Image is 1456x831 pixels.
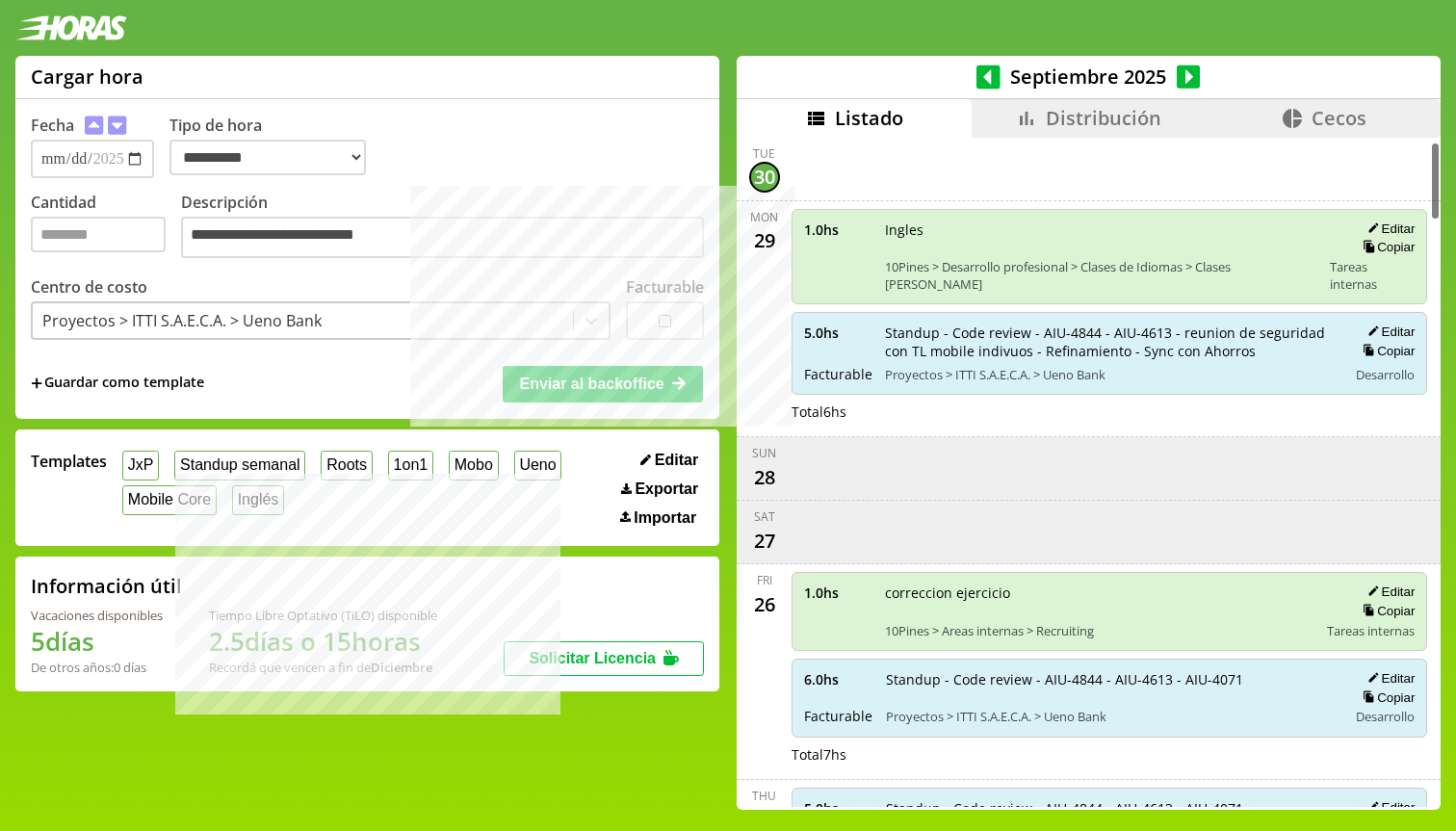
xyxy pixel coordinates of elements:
span: Cecos [1312,105,1366,131]
span: 10Pines > Areas internas > Recruiting [885,622,1314,639]
div: Total 6 hs [792,403,1428,421]
button: Editar [1362,221,1415,237]
div: 26 [749,588,780,619]
button: Editar [1362,670,1415,687]
span: Exportar [635,480,698,498]
label: Facturable [626,276,704,298]
span: 5.0 hs [804,324,871,342]
button: 1on1 [388,451,433,480]
div: 29 [749,225,780,256]
h1: Cargar hora [31,64,143,90]
input: Cantidad [31,217,166,252]
span: Solicitar Licencia [529,650,656,666]
button: Editar [635,451,704,470]
div: 27 [749,525,780,556]
button: Mobile Core [122,485,217,515]
div: 30 [749,162,780,193]
div: Tiempo Libre Optativo (TiLO) disponible [209,607,437,624]
span: 6.0 hs [804,670,872,688]
div: Mon [750,209,778,225]
span: Tareas internas [1327,622,1415,639]
span: +Guardar como template [31,373,204,394]
span: Standup - Code review - AIU-4844 - AIU-4613 - AIU-4071 [886,799,1335,818]
span: Listado [835,105,903,131]
span: Ingles [885,221,1317,239]
h2: Información útil [31,573,182,599]
img: logotipo [15,15,127,40]
button: Editar [1362,584,1415,600]
label: Centro de costo [31,276,147,298]
span: Desarrollo [1356,366,1415,383]
select: Tipo de hora [169,140,366,175]
button: Copiar [1357,689,1415,706]
div: Sun [752,445,776,461]
span: Standup - Code review - AIU-4844 - AIU-4613 - AIU-4071 [886,670,1335,688]
button: Inglés [232,485,284,515]
span: Proyectos > ITTI S.A.E.C.A. > Ueno Bank [886,708,1335,725]
span: 1.0 hs [804,221,871,239]
span: Enviar al backoffice [519,376,663,392]
span: Septiembre 2025 [1001,64,1177,90]
h1: 5 días [31,624,163,659]
span: Proyectos > ITTI S.A.E.C.A. > Ueno Bank [885,366,1335,383]
textarea: Descripción [181,217,704,258]
button: Ueno [514,451,562,480]
button: Copiar [1357,343,1415,359]
div: Recordá que vencen a fin de [209,659,437,676]
button: Solicitar Licencia [504,641,704,676]
button: Editar [1362,324,1415,340]
button: JxP [122,451,159,480]
span: 10Pines > Desarrollo profesional > Clases de Idiomas > Clases [PERSON_NAME] [885,258,1317,293]
div: De otros años: 0 días [31,659,163,676]
b: Diciembre [371,659,432,676]
div: scrollable content [737,138,1441,807]
h1: 2.5 días o 15 horas [209,624,437,659]
label: Cantidad [31,192,181,263]
div: 28 [749,461,780,492]
div: Proyectos > ITTI S.A.E.C.A. > Ueno Bank [42,310,322,331]
span: Templates [31,451,107,472]
button: Standup semanal [174,451,305,480]
span: Desarrollo [1356,708,1415,725]
button: Copiar [1357,239,1415,255]
button: Editar [1362,799,1415,816]
div: Thu [752,788,776,804]
label: Tipo de hora [169,115,381,178]
div: Tue [753,145,775,162]
span: Facturable [804,707,872,725]
span: Importar [634,509,696,527]
span: 5.0 hs [804,799,872,818]
span: Facturable [804,365,871,383]
span: + [31,373,42,394]
div: Vacaciones disponibles [31,607,163,624]
button: Copiar [1357,603,1415,619]
span: correccion ejercicio [885,584,1314,602]
label: Descripción [181,192,704,263]
span: 1.0 hs [804,584,871,602]
span: Tareas internas [1330,258,1415,293]
span: Editar [655,452,698,469]
button: Exportar [615,480,704,499]
div: Total 7 hs [792,745,1428,764]
button: Enviar al backoffice [503,366,703,403]
span: Distribución [1046,105,1161,131]
div: Fri [757,572,772,588]
span: Standup - Code review - AIU-4844 - AIU-4613 - reunion de seguridad con TL mobile indivuos - Refin... [885,324,1335,360]
div: Sat [754,508,775,525]
button: Mobo [449,451,499,480]
label: Fecha [31,115,74,136]
button: Roots [321,451,372,480]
